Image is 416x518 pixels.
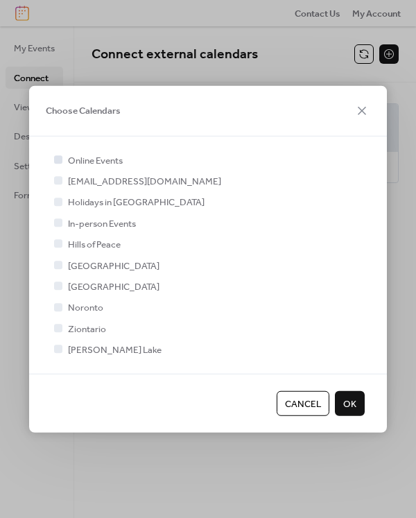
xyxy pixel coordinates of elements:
span: [GEOGRAPHIC_DATA] [68,259,159,273]
span: Online Events [68,153,123,167]
span: Holidays in [GEOGRAPHIC_DATA] [68,196,205,209]
span: [EMAIL_ADDRESS][DOMAIN_NAME] [68,175,221,189]
span: [GEOGRAPHIC_DATA] [68,280,159,294]
span: OK [343,397,356,411]
span: Choose Calendars [46,104,121,118]
span: [PERSON_NAME] Lake [68,343,162,357]
span: In-person Events [68,216,136,230]
span: Ziontario [68,322,106,336]
button: Cancel [277,390,329,415]
span: Cancel [285,397,321,411]
span: Hills of Peace [68,238,121,252]
button: OK [335,390,365,415]
span: Noronto [68,301,103,315]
